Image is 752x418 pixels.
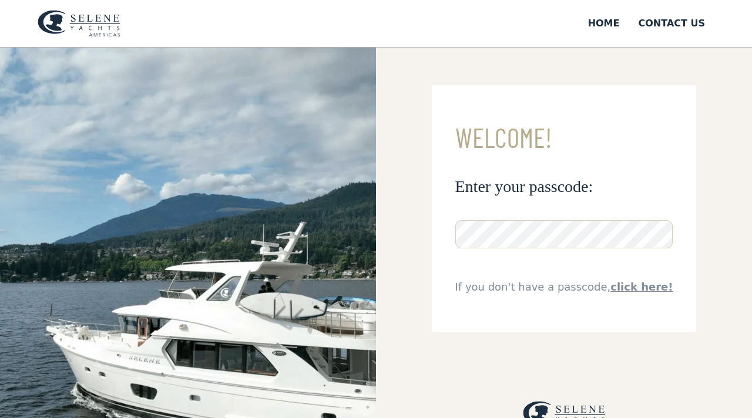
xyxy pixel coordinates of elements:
div: Home [588,16,620,31]
form: Email Form [432,85,697,332]
h3: Enter your passcode: [455,176,673,197]
div: Contact US [638,16,705,31]
h3: Welcome! [455,123,673,153]
img: logo [38,10,120,37]
a: click here! [610,281,673,293]
div: If you don't have a passcode, [455,279,673,295]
